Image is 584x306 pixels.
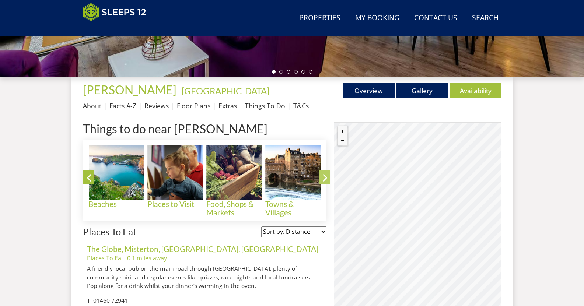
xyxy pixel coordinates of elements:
[88,145,147,208] a: Beaches
[83,82,179,97] a: [PERSON_NAME]
[469,10,501,27] a: Search
[147,200,203,208] h4: Places to Visit
[324,145,380,200] img: Golf
[83,101,101,110] a: About
[293,101,309,110] a: T&Cs
[79,26,157,32] iframe: Customer reviews powered by Trustpilot
[206,145,262,200] img: Food, Shops & Markets
[343,83,395,98] a: Overview
[265,145,321,200] img: Towns & Villages
[147,145,203,200] img: Places to Visit
[83,122,327,135] h1: Things to do near [PERSON_NAME]
[87,254,123,262] a: Places To Eat
[245,101,285,110] a: Things To Do
[450,83,501,98] a: Availability
[338,126,347,136] button: Zoom in
[324,145,383,208] a: Golf
[88,145,144,200] img: Beaches
[109,101,136,110] a: Facts A-Z
[83,226,137,237] a: Places To Eat
[218,101,237,110] a: Extras
[144,101,169,110] a: Reviews
[147,145,206,208] a: Places to Visit
[182,85,269,96] a: [GEOGRAPHIC_DATA]
[296,10,343,27] a: Properties
[177,101,210,110] a: Floor Plans
[87,264,323,291] p: A friendly local pub on the main road through [GEOGRAPHIC_DATA], plenty of community spirit and r...
[338,136,347,145] button: Zoom out
[179,85,269,96] span: -
[352,10,402,27] a: My Booking
[83,82,176,97] span: [PERSON_NAME]
[206,200,262,217] h4: Food, Shops & Markets
[265,145,324,217] a: Towns & Villages
[265,200,321,217] h4: Towns & Villages
[83,3,146,21] img: Sleeps 12
[324,200,380,208] h4: Golf
[87,296,323,305] p: T: 01460 72941
[88,200,144,208] h4: Beaches
[396,83,448,98] a: Gallery
[87,244,318,253] a: The Globe, Misterton, [GEOGRAPHIC_DATA], [GEOGRAPHIC_DATA]
[127,254,167,263] li: 0.1 miles away
[206,145,265,217] a: Food, Shops & Markets
[411,10,460,27] a: Contact Us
